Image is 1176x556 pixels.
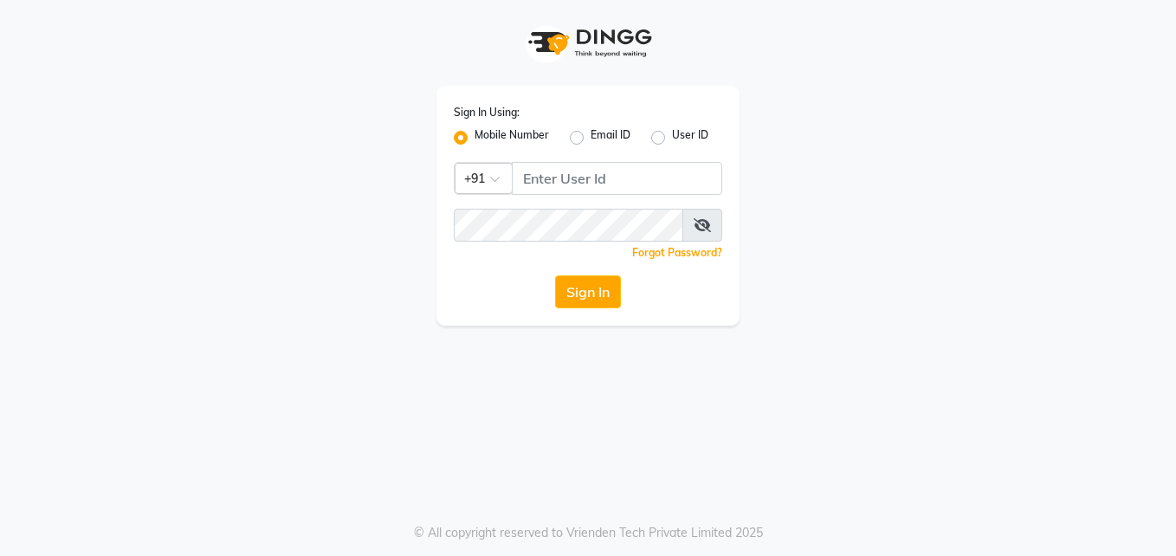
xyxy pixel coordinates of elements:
button: Sign In [555,275,621,308]
label: User ID [672,127,708,148]
input: Username [454,209,683,242]
label: Mobile Number [475,127,549,148]
a: Forgot Password? [632,246,722,259]
input: Username [512,162,722,195]
label: Email ID [591,127,630,148]
img: logo1.svg [519,17,657,68]
label: Sign In Using: [454,105,520,120]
